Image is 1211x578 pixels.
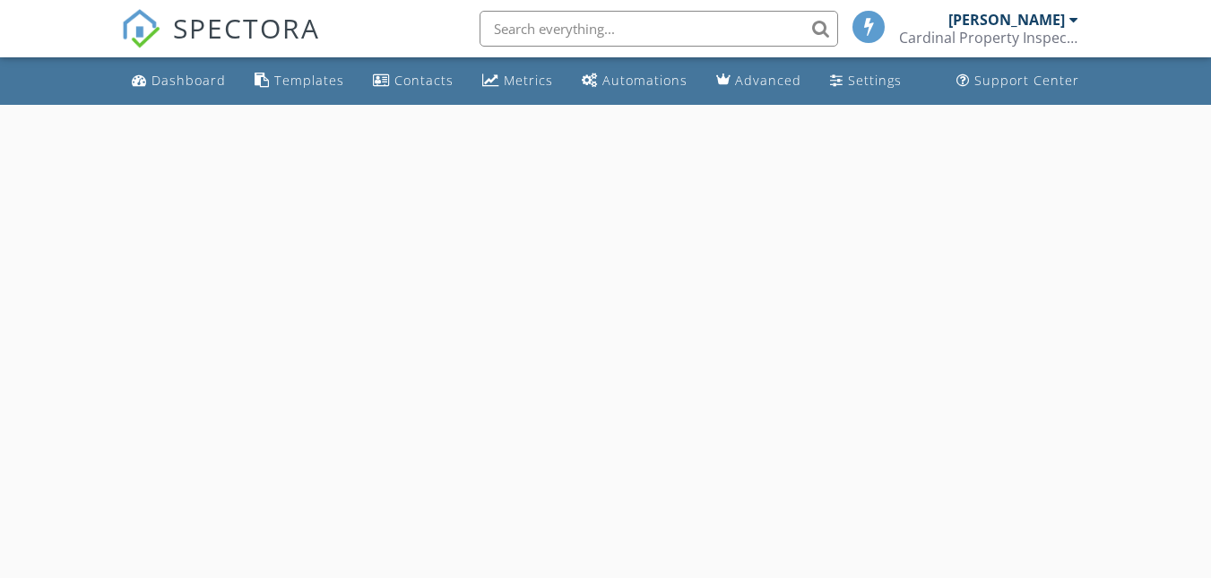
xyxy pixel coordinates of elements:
div: Advanced [735,72,801,89]
span: SPECTORA [173,9,320,47]
a: Settings [823,65,909,98]
a: Dashboard [125,65,233,98]
div: Cardinal Property Inspection [899,29,1078,47]
a: Automations (Basic) [575,65,695,98]
a: Contacts [366,65,461,98]
div: Dashboard [151,72,226,89]
div: Settings [848,72,902,89]
div: Contacts [394,72,454,89]
a: Templates [247,65,351,98]
div: Templates [274,72,344,89]
div: Automations [602,72,688,89]
div: Metrics [504,72,553,89]
a: Metrics [475,65,560,98]
img: The Best Home Inspection Software - Spectora [121,9,160,48]
a: SPECTORA [121,24,320,62]
a: Advanced [709,65,809,98]
a: Support Center [949,65,1086,98]
div: [PERSON_NAME] [948,11,1065,29]
div: Support Center [974,72,1079,89]
input: Search everything... [480,11,838,47]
